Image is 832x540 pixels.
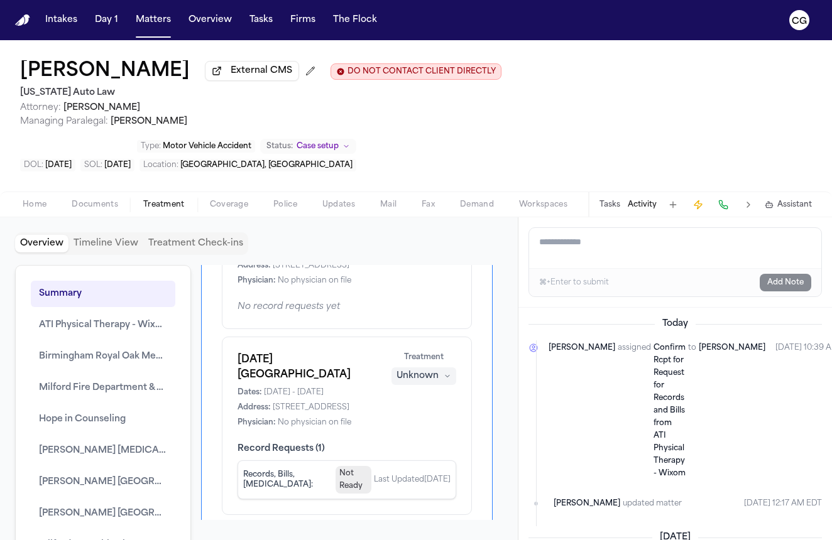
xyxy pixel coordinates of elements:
[374,475,451,485] span: Last Updated [DATE]
[273,200,297,210] span: Police
[31,312,175,338] button: ATI Physical Therapy - Wixom
[104,161,131,169] span: [DATE]
[40,9,82,31] a: Intakes
[244,9,278,31] button: Tasks
[404,352,444,362] span: Treatment
[68,235,143,252] button: Timeline View
[744,497,822,510] time: October 14, 2025 at 12:17 AM
[143,200,185,210] span: Treatment
[131,9,176,31] button: Matters
[243,470,331,490] span: Records, Bills, [MEDICAL_DATA] :
[15,14,30,26] img: Finch Logo
[31,500,175,527] button: [PERSON_NAME] [GEOGRAPHIC_DATA]
[238,418,275,428] span: Physician:
[210,200,248,210] span: Coverage
[15,235,68,252] button: Overview
[20,103,61,112] span: Attorney:
[380,200,397,210] span: Mail
[760,274,811,291] button: Add Note
[205,61,299,81] button: External CMS
[549,342,615,480] span: [PERSON_NAME]
[348,67,496,77] span: DO NOT CONTACT CLIENT DIRECTLY
[20,60,190,83] button: Edit matter name
[90,9,123,31] button: Day 1
[140,159,356,171] button: Edit Location: Milford, MI
[23,200,47,210] span: Home
[141,143,161,150] span: Type :
[238,443,456,455] span: Record Requests ( 1 )
[137,140,255,153] button: Edit Type: Motor Vehicle Accident
[31,375,175,401] button: Milford Fire Department & EMS
[31,406,175,433] button: Hope in Counseling
[714,196,732,213] button: Make a Call
[72,200,118,210] span: Documents
[266,141,293,151] span: Status:
[273,261,349,271] span: [STREET_ADDRESS]
[519,200,567,210] span: Workspaces
[460,200,494,210] span: Demand
[31,438,175,464] button: [PERSON_NAME] [MEDICAL_DATA] Clinic
[278,276,351,286] span: No physician on file
[260,139,356,154] button: Change status from Case setup
[322,200,355,210] span: Updates
[628,200,657,210] button: Activity
[20,159,75,171] button: Edit DOL: 2025-07-31
[655,318,696,330] span: Today
[45,161,72,169] span: [DATE]
[654,342,686,480] a: Confirm Rcpt for Request for Records and Bills from ATI Physical Therapy - Wixom
[20,60,190,83] h1: [PERSON_NAME]
[539,278,609,288] div: ⌘+Enter to submit
[238,301,456,313] div: No record requests yet
[238,261,270,271] span: Address:
[397,370,439,382] div: Unknown
[623,497,682,510] span: updated matter
[422,200,435,210] span: Fax
[20,117,108,126] span: Managing Paralegal:
[238,276,275,286] span: Physician:
[777,200,812,210] span: Assistant
[689,196,707,213] button: Create Immediate Task
[63,103,140,112] span: [PERSON_NAME]
[163,143,251,150] span: Motor Vehicle Accident
[278,418,351,428] span: No physician on file
[15,14,30,26] a: Home
[765,200,812,210] button: Assistant
[31,343,175,370] button: Birmingham Royal Oak Medical Group
[618,342,651,480] span: assigned
[599,200,620,210] button: Tasks
[391,367,456,385] button: Unknown
[84,161,102,169] span: SOL :
[297,141,339,151] span: Case setup
[20,85,501,100] h2: [US_STATE] Auto Law
[24,161,43,169] span: DOL :
[654,344,686,477] span: Confirm Rcpt for Request for Records and Bills from ATI Physical Therapy - Wixom
[31,469,175,495] button: [PERSON_NAME] [GEOGRAPHIC_DATA]
[31,281,175,307] button: Summary
[183,9,237,31] button: Overview
[699,342,765,480] span: [PERSON_NAME]
[331,63,501,80] button: Edit client contact restriction
[554,497,620,510] span: [PERSON_NAME]
[143,235,248,252] button: Treatment Check-ins
[80,159,134,171] button: Edit SOL: 2027-07-31
[328,9,382,31] button: The Flock
[264,387,324,397] span: [DATE] - [DATE]
[231,65,292,77] span: External CMS
[238,402,270,413] span: Address:
[285,9,320,31] button: Firms
[238,387,261,397] span: Dates:
[180,161,353,169] span: [GEOGRAPHIC_DATA], [GEOGRAPHIC_DATA]
[688,342,696,480] span: to
[664,196,682,213] button: Add Task
[273,402,349,413] span: [STREET_ADDRESS]
[336,466,371,494] span: Not Ready
[143,161,178,169] span: Location :
[238,352,376,382] h1: [DATE][GEOGRAPHIC_DATA]
[111,117,187,126] span: [PERSON_NAME]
